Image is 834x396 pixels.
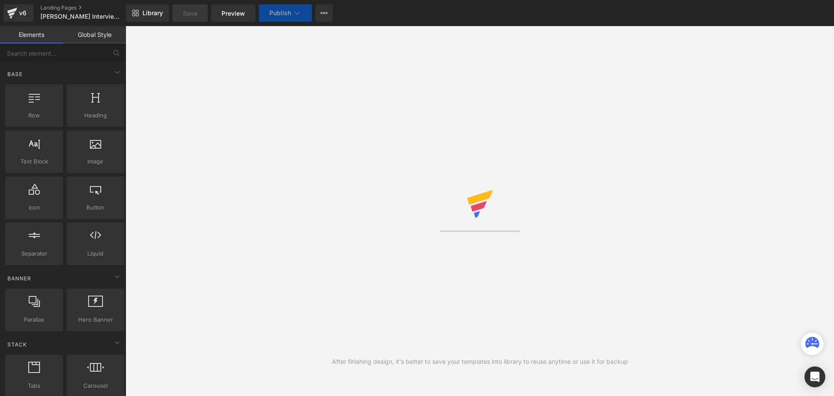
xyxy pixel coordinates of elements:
button: More [315,4,333,22]
span: Button [69,203,122,212]
span: Hero Banner [69,315,122,324]
span: Tabs [8,381,60,390]
div: v6 [17,7,28,19]
span: Row [8,111,60,120]
a: New Library [126,4,169,22]
span: Library [142,9,163,17]
span: Icon [8,203,60,212]
span: Heading [69,111,122,120]
span: Save [183,9,197,18]
a: Global Style [63,26,126,43]
span: Text Block [8,157,60,166]
span: Publish [269,10,291,17]
span: Liquid [69,249,122,258]
span: Preview [222,9,245,18]
a: Landing Pages [40,4,140,11]
span: [PERSON_NAME] Interview - [PERSON_NAME] One Special V1 [40,13,124,20]
button: Publish [259,4,312,22]
a: v6 [3,4,33,22]
div: After finishing design, it's better to save your templates into library to reuse anytime or use i... [332,357,628,366]
span: Stack [7,340,28,349]
span: Base [7,70,23,78]
span: Image [69,157,122,166]
a: Preview [211,4,255,22]
span: Carousel [69,381,122,390]
span: Banner [7,274,32,283]
span: Parallax [8,315,60,324]
div: Open Intercom Messenger [804,366,825,387]
span: Separator [8,249,60,258]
